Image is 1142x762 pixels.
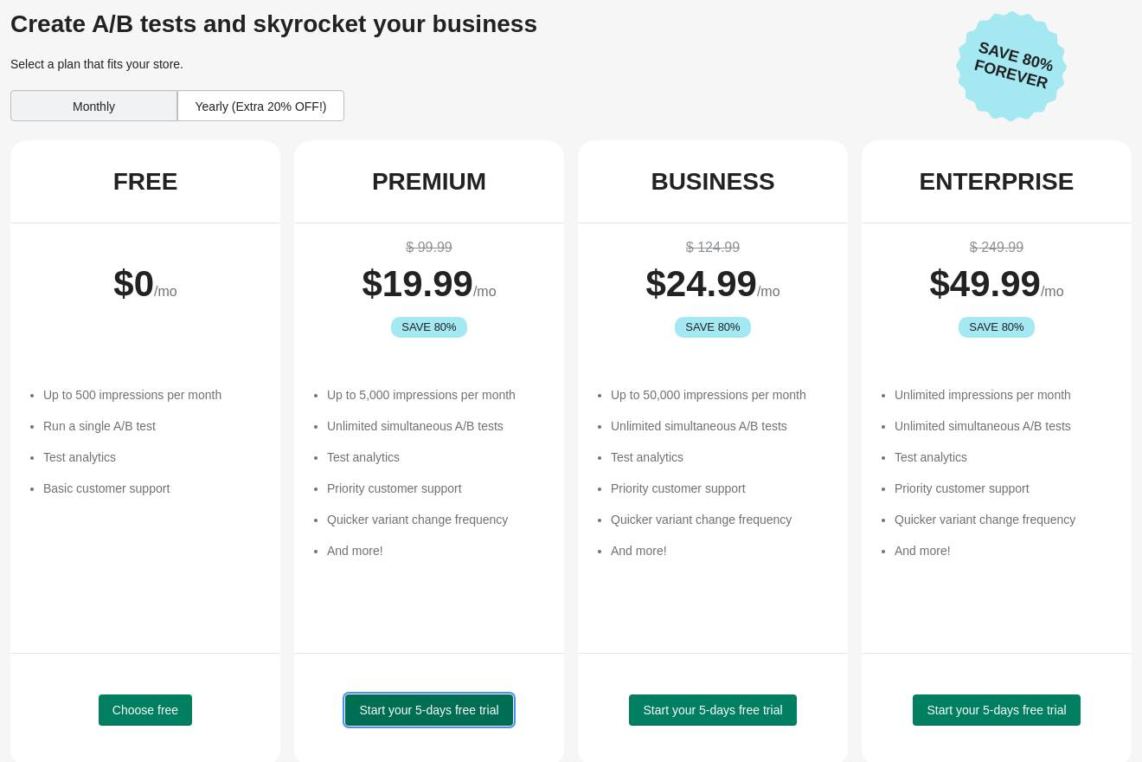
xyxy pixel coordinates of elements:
[961,36,1067,96] span: Save 80% Forever
[611,542,831,559] li: And more!
[895,417,1114,435] li: Unlimited simultaneous A/B tests
[895,480,1114,497] li: Priority customer support
[372,168,486,196] div: PREMIUM
[327,386,547,404] li: Up to 5,000 impressions per month
[43,449,263,466] li: Test analytics
[362,263,472,304] span: $ 19.99
[645,263,756,304] span: $ 24.99
[1041,284,1064,299] span: /mo
[311,237,547,258] div: $ 99.99
[611,417,831,435] li: Unlimited simultaneous A/B tests
[10,90,177,121] div: Monthly
[959,317,1036,338] div: SAVE 80%
[391,317,468,338] div: SAVE 80%
[473,284,497,299] span: /mo
[956,10,1067,122] img: Save 84% Forever
[113,263,154,304] span: $ 0
[920,168,1075,196] div: ENTERPRISE
[595,237,831,258] div: $ 124.99
[675,317,752,338] div: SAVE 80%
[611,386,831,404] li: Up to 50,000 impressions per month
[327,542,547,559] li: And more!
[10,10,942,38] div: Create A/B tests and skyrocket your business
[611,480,831,497] li: Priority customer support
[345,694,512,726] button: Start your 5-days free trial
[99,694,192,726] button: Choose free
[927,703,1066,717] span: Start your 5-days free trial
[895,542,1114,559] li: And more!
[10,55,942,73] div: Select a plan that fits your store.
[327,480,547,497] li: Priority customer support
[327,511,547,528] li: Quicker variant change frequency
[757,284,780,299] span: /mo
[895,449,1114,466] li: Test analytics
[929,263,1040,304] span: $ 49.99
[113,168,178,196] div: FREE
[895,511,1114,528] li: Quicker variant change frequency
[327,417,547,435] li: Unlimited simultaneous A/B tests
[643,703,782,717] span: Start your 5-days free trial
[913,694,1080,726] button: Start your 5-days free trial
[629,694,796,726] button: Start your 5-days free trial
[611,449,831,466] li: Test analytics
[43,480,263,497] li: Basic customer support
[177,90,344,121] div: Yearly (Extra 20% OFF!)
[154,284,177,299] span: /mo
[651,168,774,196] div: BUSINESS
[327,449,547,466] li: Test analytics
[43,417,263,435] li: Run a single A/B test
[359,703,498,717] span: Start your 5-days free trial
[611,511,831,528] li: Quicker variant change frequency
[879,237,1114,258] div: $ 249.99
[43,386,263,404] li: Up to 500 impressions per month
[112,703,178,717] span: Choose free
[895,386,1114,404] li: Unlimited impressions per month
